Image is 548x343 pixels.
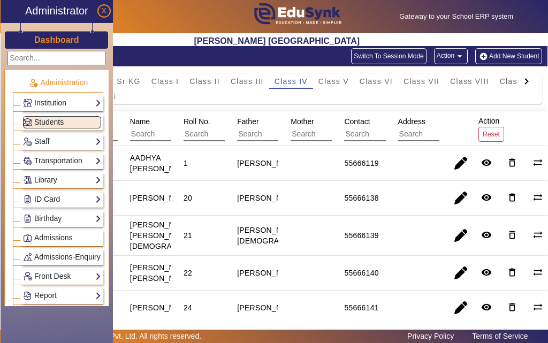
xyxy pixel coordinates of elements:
input: Search [237,127,333,141]
mat-icon: remove_red_eye [481,267,492,278]
div: 55666141 [344,302,378,313]
span: Students [34,118,64,126]
mat-icon: delete_outline [507,192,517,203]
div: Contact [340,112,453,145]
mat-icon: remove_red_eye [481,192,492,203]
img: Admissions.png [24,234,32,242]
span: Contact [344,117,370,126]
span: Class VII [404,78,439,85]
img: add-new-student.png [478,52,489,61]
mat-icon: remove_red_eye [481,302,492,312]
input: Search [398,127,494,141]
mat-icon: delete_outline [507,230,517,240]
span: Address [398,117,425,126]
mat-icon: arrow_drop_down [454,51,465,62]
span: Admissions [34,233,73,242]
span: Class III [231,78,264,85]
div: 20 [184,193,192,203]
div: Action [475,111,508,145]
input: Search [184,127,279,141]
mat-icon: remove_red_eye [481,157,492,168]
staff-with-status: [PERSON_NAME] [130,194,193,202]
div: 24 [184,302,192,313]
span: Class V [318,78,349,85]
staff-with-status: AADHYA [PERSON_NAME] [130,154,193,173]
a: Dashboard [34,34,80,45]
a: Privacy Policy [402,329,459,343]
a: Terms of Service [467,329,533,343]
div: 22 [184,268,192,278]
img: Behavior-reports.png [24,253,32,261]
div: 21 [184,230,192,241]
input: Search [130,127,226,141]
div: [PERSON_NAME] [237,158,300,169]
div: Father [233,112,346,145]
p: Administration [13,77,103,88]
span: Father [237,117,258,126]
staff-with-status: [PERSON_NAME] [PERSON_NAME] [130,263,193,283]
div: 1 [184,158,188,169]
span: Class IV [275,78,308,85]
span: Class IX [500,78,533,85]
div: 55666139 [344,230,378,241]
h5: Gateway to your School ERP system [371,12,542,21]
div: Student Configuration [12,48,271,59]
img: Students.png [24,118,32,126]
staff-with-status: [PERSON_NAME] [130,303,193,312]
input: Search [291,127,386,141]
mat-icon: sync_alt [532,157,543,168]
button: Switch To Session Mode [351,48,427,64]
span: Admissions-Enquiry [34,253,101,261]
span: Class I [151,78,179,85]
mat-icon: delete_outline [507,302,517,312]
a: Admissions [23,232,101,244]
div: 55666138 [344,193,378,203]
div: [PERSON_NAME] [237,193,300,203]
h3: Dashboard [34,35,79,45]
div: 55666119 [344,158,378,169]
span: Roll No. [184,117,210,126]
img: Administration.png [28,78,38,88]
div: Address [394,112,507,145]
mat-icon: sync_alt [532,267,543,278]
button: Reset [478,127,504,141]
div: Roll No. [180,112,293,145]
div: 55666140 [344,268,378,278]
span: Sr KG [117,78,140,85]
span: Class VIII [450,78,489,85]
div: [PERSON_NAME] [237,268,300,278]
button: Add New Student [475,48,542,64]
mat-icon: sync_alt [532,192,543,203]
span: Class VI [360,78,393,85]
mat-icon: sync_alt [532,302,543,312]
button: Action [434,48,468,64]
div: Name [126,112,239,145]
span: Mother [291,117,314,126]
mat-icon: sync_alt [532,230,543,240]
input: Search [344,127,440,141]
h2: [PERSON_NAME] [GEOGRAPHIC_DATA] [6,36,548,46]
staff-with-status: [PERSON_NAME] [PERSON_NAME][DEMOGRAPHIC_DATA] [130,220,216,250]
input: Search... [7,51,105,65]
mat-icon: remove_red_eye [481,230,492,240]
span: Name [130,117,150,126]
a: Admissions-Enquiry [23,251,101,263]
div: [PERSON_NAME][DEMOGRAPHIC_DATA] [237,225,323,246]
a: Students [23,116,101,128]
mat-icon: delete_outline [507,157,517,168]
span: Class II [189,78,220,85]
mat-icon: delete_outline [507,267,517,278]
div: [PERSON_NAME] [237,302,300,313]
div: Mother [287,112,400,145]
